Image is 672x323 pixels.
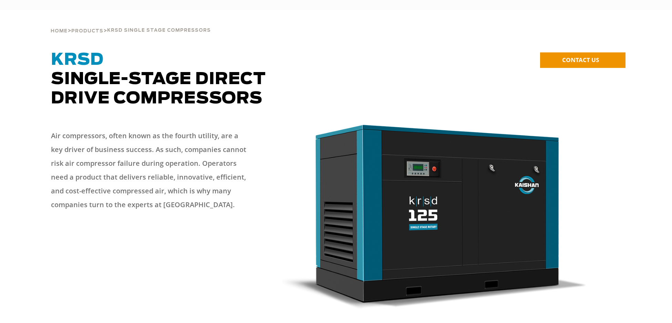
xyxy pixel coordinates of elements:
a: Products [71,28,103,34]
span: Single-Stage Direct Drive Compressors [51,52,266,107]
span: Home [51,29,68,33]
span: Products [71,29,103,33]
p: Air compressors, often known as the fourth utility, are a key driver of business success. As such... [51,129,251,212]
a: Home [51,28,68,34]
img: krsd125 [282,122,588,309]
span: CONTACT US [562,56,599,64]
a: CONTACT US [540,52,626,68]
span: KRSD [51,52,104,68]
div: > > [51,10,211,37]
span: krsd single stage compressors [107,28,211,33]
